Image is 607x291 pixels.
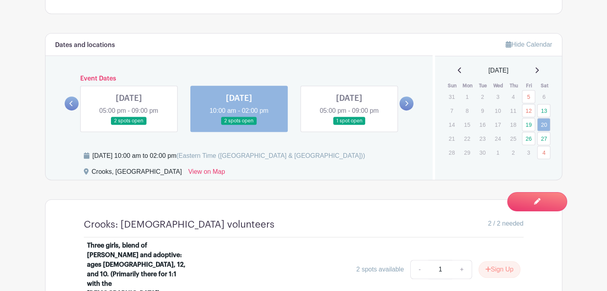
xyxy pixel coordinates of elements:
[93,151,365,161] div: [DATE] 10:00 am to 02:00 pm
[522,132,535,145] a: 26
[488,66,508,75] span: [DATE]
[537,90,550,103] p: 6
[506,104,520,117] p: 11
[476,146,489,159] p: 30
[452,260,472,279] a: +
[491,104,504,117] p: 10
[445,90,458,103] p: 31
[491,146,504,159] p: 1
[461,90,474,103] p: 1
[537,118,550,131] a: 20
[79,75,400,83] h6: Event Dates
[476,132,489,145] p: 23
[522,146,535,159] p: 3
[84,219,275,230] h4: Crooks: [DEMOGRAPHIC_DATA] volunteers
[522,90,535,103] a: 5
[476,118,489,131] p: 16
[537,146,550,159] a: 4
[506,132,520,145] p: 25
[55,41,115,49] h6: Dates and locations
[92,167,182,180] div: Crooks, [GEOGRAPHIC_DATA]
[461,132,474,145] p: 22
[537,104,550,117] a: 13
[445,82,460,90] th: Sun
[506,146,520,159] p: 2
[506,82,522,90] th: Thu
[445,146,458,159] p: 28
[537,132,550,145] a: 27
[461,104,474,117] p: 8
[445,132,458,145] p: 21
[475,82,491,90] th: Tue
[445,104,458,117] p: 7
[491,118,504,131] p: 17
[476,90,489,103] p: 2
[537,82,552,90] th: Sat
[522,104,535,117] a: 12
[461,118,474,131] p: 15
[410,260,429,279] a: -
[506,90,520,103] p: 4
[176,152,365,159] span: (Eastern Time ([GEOGRAPHIC_DATA] & [GEOGRAPHIC_DATA]))
[476,104,489,117] p: 9
[460,82,476,90] th: Mon
[506,41,552,48] a: Hide Calendar
[506,118,520,131] p: 18
[522,82,537,90] th: Fri
[491,90,504,103] p: 3
[461,146,474,159] p: 29
[188,167,225,180] a: View on Map
[491,132,504,145] p: 24
[488,219,524,228] span: 2 / 2 needed
[522,118,535,131] a: 19
[478,261,520,278] button: Sign Up
[356,265,404,274] div: 2 spots available
[491,82,506,90] th: Wed
[445,118,458,131] p: 14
